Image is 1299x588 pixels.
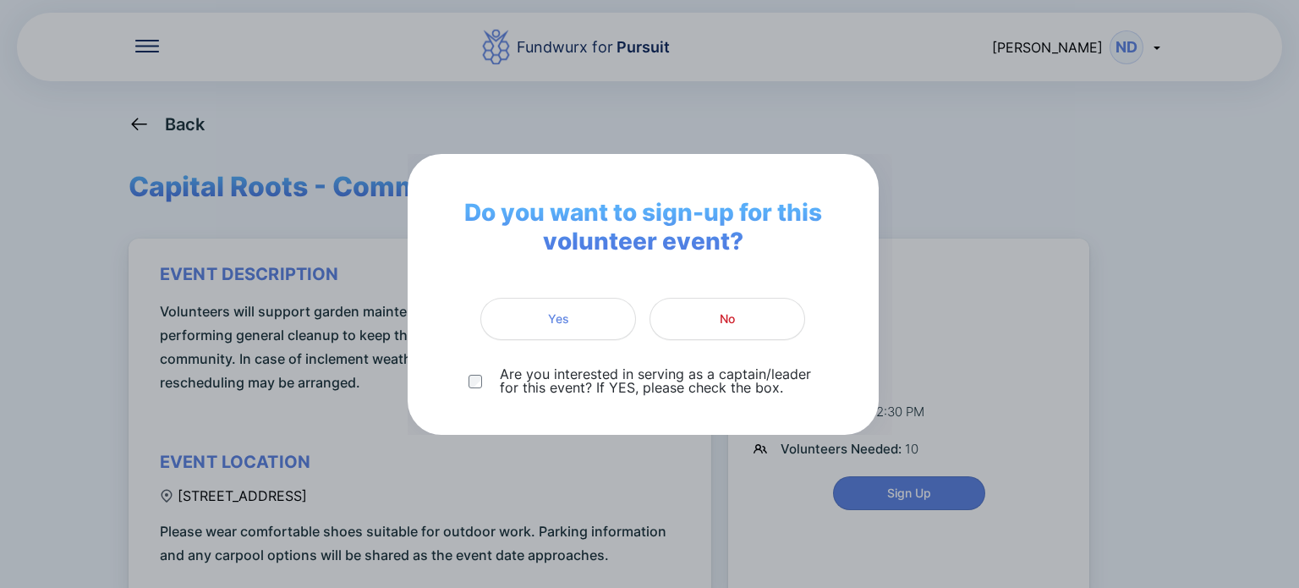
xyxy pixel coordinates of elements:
button: No [649,298,805,340]
button: Yes [480,298,636,340]
span: Do you want to sign-up for this volunteer event? [435,198,852,256]
span: Yes [548,310,569,327]
span: No [720,310,735,327]
p: Are you interested in serving as a captain/leader for this event? If YES, please check the box. [500,367,817,394]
